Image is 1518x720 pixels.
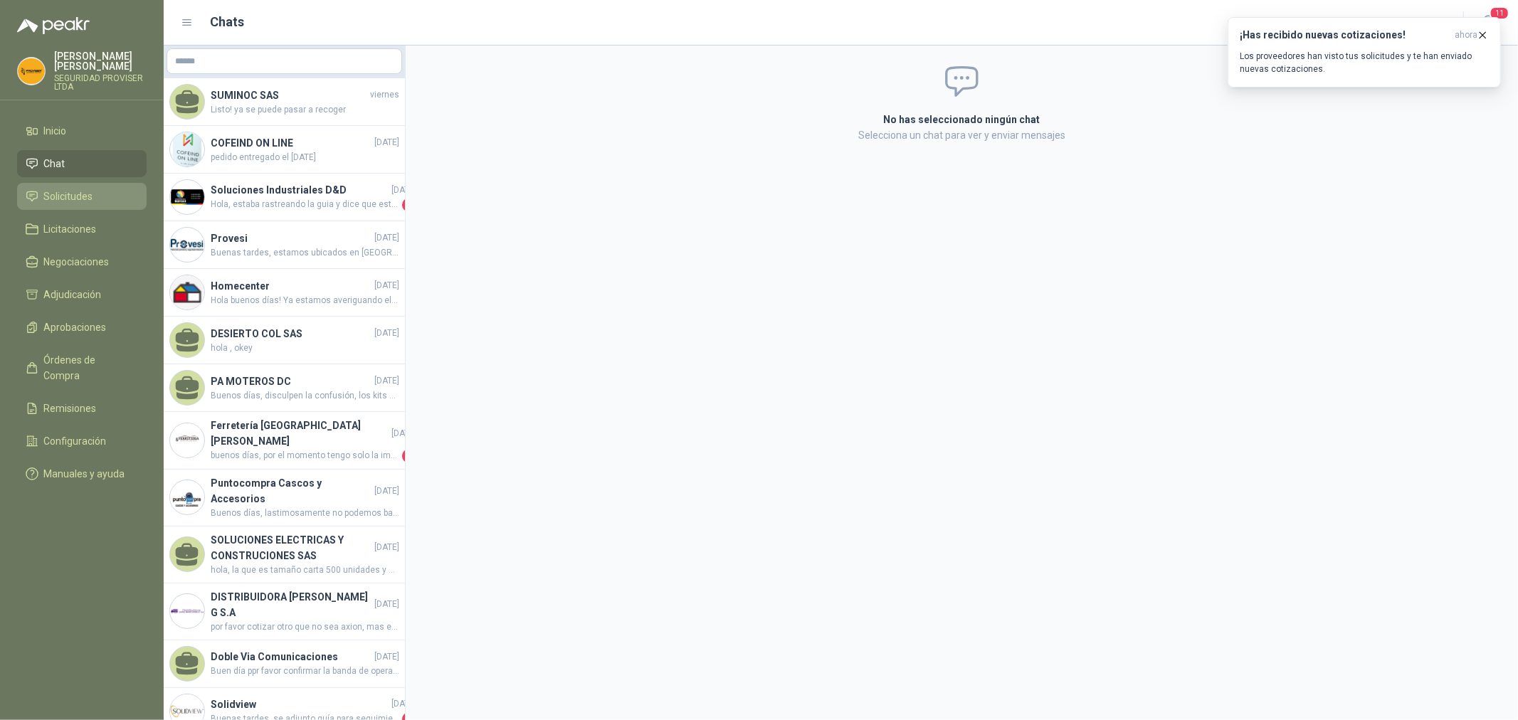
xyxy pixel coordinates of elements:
[211,151,399,164] span: pedido entregado el [DATE]
[1490,6,1509,20] span: 11
[211,449,399,463] span: buenos días, por el momento tengo solo la imagen porque se mandan a fabricar
[391,427,416,440] span: [DATE]
[44,401,97,416] span: Remisiones
[44,123,67,139] span: Inicio
[374,136,399,149] span: [DATE]
[17,117,147,144] a: Inicio
[164,78,405,126] a: SUMINOC SASviernesListo! ya se puede pasar a recoger
[211,231,371,246] h4: Provesi
[164,364,405,412] a: PA MOTEROS DC[DATE]Buenos días, disculpen la confusión, los kits se encuentran en [GEOGRAPHIC_DAT...
[391,697,416,711] span: [DATE]
[18,58,45,85] img: Company Logo
[1240,50,1489,75] p: Los proveedores han visto tus solicitudes y te han enviado nuevas cotizaciones.
[714,112,1211,127] h2: No has seleccionado ningún chat
[211,532,371,563] h4: SOLUCIONES ELECTRICAS Y CONSTRUCIONES SAS
[374,374,399,388] span: [DATE]
[170,228,204,262] img: Company Logo
[170,275,204,309] img: Company Logo
[44,254,110,270] span: Negociaciones
[374,541,399,554] span: [DATE]
[211,374,371,389] h4: PA MOTEROS DC
[170,480,204,514] img: Company Logo
[211,88,367,103] h4: SUMINOC SAS
[17,248,147,275] a: Negociaciones
[164,221,405,269] a: Company LogoProvesi[DATE]Buenas tardes, estamos ubicados en [GEOGRAPHIC_DATA]. Cinta reflectiva: ...
[54,51,147,71] p: [PERSON_NAME] [PERSON_NAME]
[211,475,371,507] h4: Puntocompra Cascos y Accesorios
[1455,29,1477,41] span: ahora
[211,246,399,260] span: Buenas tardes, estamos ubicados en [GEOGRAPHIC_DATA]. Cinta reflectiva: Algodón 35% Poliéster 65%...
[17,17,90,34] img: Logo peakr
[17,314,147,341] a: Aprobaciones
[170,423,204,457] img: Company Logo
[17,460,147,487] a: Manuales y ayuda
[1475,10,1501,36] button: 11
[44,433,107,449] span: Configuración
[211,563,399,577] span: hola, la que es tamaño carta 500 unidades y una tamaño cartelera
[44,466,125,482] span: Manuales y ayuda
[211,12,245,32] h1: Chats
[374,327,399,340] span: [DATE]
[211,278,371,294] h4: Homecenter
[17,183,147,210] a: Solicitudes
[402,449,416,463] span: 1
[211,135,371,151] h4: COFEIND ON LINE
[44,319,107,335] span: Aprobaciones
[54,74,147,91] p: SEGURIDAD PROVISER LTDA
[44,221,97,237] span: Licitaciones
[164,640,405,688] a: Doble Via Comunicaciones[DATE]Buen día ppr favor confirmar la banda de operación en la que requie...
[211,649,371,665] h4: Doble Via Comunicaciones
[17,281,147,308] a: Adjudicación
[374,485,399,498] span: [DATE]
[164,526,405,583] a: SOLUCIONES ELECTRICAS Y CONSTRUCIONES SAS[DATE]hola, la que es tamaño carta 500 unidades y una ta...
[1228,17,1501,88] button: ¡Has recibido nuevas cotizaciones!ahora Los proveedores han visto tus solicitudes y te han enviad...
[44,189,93,204] span: Solicitudes
[17,395,147,422] a: Remisiones
[402,198,416,212] span: 1
[17,216,147,243] a: Licitaciones
[211,418,389,449] h4: Ferretería [GEOGRAPHIC_DATA][PERSON_NAME]
[374,598,399,611] span: [DATE]
[374,231,399,245] span: [DATE]
[211,389,399,403] span: Buenos días, disculpen la confusión, los kits se encuentran en [GEOGRAPHIC_DATA], se hace el enví...
[211,620,399,634] span: por favor cotizar otro que no sea axion, mas economico
[374,279,399,292] span: [DATE]
[170,132,204,166] img: Company Logo
[374,650,399,664] span: [DATE]
[17,346,147,389] a: Órdenes de Compra
[164,174,405,221] a: Company LogoSoluciones Industriales D&D[DATE]Hola, estaba rastreando la guia y dice que esta en r...
[211,103,399,117] span: Listo! ya se puede pasar a recoger
[211,342,399,355] span: hola , okey
[211,507,399,520] span: Buenos días, lastimosamente no podemos bajar más el precio, ya tiene un descuento sobre el precio...
[211,182,389,198] h4: Soluciones Industriales D&D
[164,412,405,470] a: Company LogoFerretería [GEOGRAPHIC_DATA][PERSON_NAME][DATE]buenos días, por el momento tengo solo...
[17,150,147,177] a: Chat
[1240,29,1449,41] h3: ¡Has recibido nuevas cotizaciones!
[164,269,405,317] a: Company LogoHomecenter[DATE]Hola buenos días! Ya estamos averiguando el estado y les confirmamos ...
[17,428,147,455] a: Configuración
[211,697,389,712] h4: Solidview
[211,294,399,307] span: Hola buenos días! Ya estamos averiguando el estado y les confirmamos apenas sepamos.
[44,287,102,302] span: Adjudicación
[211,665,399,678] span: Buen día ppr favor confirmar la banda de operación en la que requieren los radios UHF o VHF
[164,126,405,174] a: Company LogoCOFEIND ON LINE[DATE]pedido entregado el [DATE]
[44,352,133,383] span: Órdenes de Compra
[391,184,416,197] span: [DATE]
[170,594,204,628] img: Company Logo
[170,180,204,214] img: Company Logo
[211,326,371,342] h4: DESIERTO COL SAS
[44,156,65,171] span: Chat
[164,583,405,640] a: Company LogoDISTRIBUIDORA [PERSON_NAME] G S.A[DATE]por favor cotizar otro que no sea axion, mas e...
[211,198,399,212] span: Hola, estaba rastreando la guia y dice que esta en reparto
[211,589,371,620] h4: DISTRIBUIDORA [PERSON_NAME] G S.A
[164,317,405,364] a: DESIERTO COL SAS[DATE]hola , okey
[164,470,405,526] a: Company LogoPuntocompra Cascos y Accesorios[DATE]Buenos días, lastimosamente no podemos bajar más...
[714,127,1211,143] p: Selecciona un chat para ver y enviar mensajes
[370,88,399,102] span: viernes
